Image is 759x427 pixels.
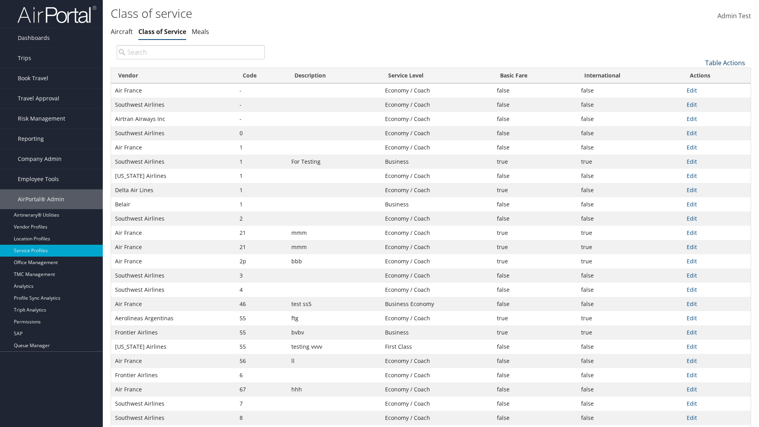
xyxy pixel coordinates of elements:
[111,340,236,354] td: [US_STATE] Airlines
[381,325,493,340] td: Business
[687,215,697,222] a: Edit
[493,155,577,169] td: true
[493,126,577,140] td: false
[493,140,577,155] td: false
[381,226,493,240] td: Economy / Coach
[577,83,683,98] td: false
[687,371,697,379] a: Edit
[111,169,236,183] td: [US_STATE] Airlines
[381,140,493,155] td: Economy / Coach
[18,189,64,209] span: AirPortal® Admin
[381,340,493,354] td: First Class
[111,240,236,254] td: Air France
[287,325,381,340] td: bvbv
[577,268,683,283] td: false
[287,354,381,368] td: ll
[18,109,65,128] span: Risk Management
[18,28,50,48] span: Dashboards
[381,254,493,268] td: Economy / Coach
[381,240,493,254] td: Economy / Coach
[287,226,381,240] td: mmm
[577,254,683,268] td: true
[111,283,236,297] td: Southwest Airlines
[236,382,287,397] td: 67
[577,382,683,397] td: false
[18,149,62,169] span: Company Admin
[717,4,751,28] a: Admin Test
[687,257,697,265] a: Edit
[236,283,287,297] td: 4
[577,411,683,425] td: false
[577,140,683,155] td: false
[493,83,577,98] td: false
[493,197,577,212] td: false
[381,382,493,397] td: Economy / Coach
[687,200,697,208] a: Edit
[687,172,697,179] a: Edit
[18,89,59,108] span: Travel Approval
[493,212,577,226] td: false
[381,354,493,368] td: Economy / Coach
[111,183,236,197] td: Delta Air Lines
[577,126,683,140] td: false
[577,340,683,354] td: false
[687,286,697,293] a: Edit
[381,212,493,226] td: Economy / Coach
[236,340,287,354] td: 55
[493,325,577,340] td: true
[236,226,287,240] td: 21
[493,226,577,240] td: true
[577,112,683,126] td: false
[687,343,697,350] a: Edit
[493,183,577,197] td: true
[381,268,493,283] td: Economy / Coach
[381,98,493,112] td: Economy / Coach
[493,397,577,411] td: false
[493,112,577,126] td: false
[493,297,577,311] td: false
[138,27,186,36] a: Class of Service
[111,112,236,126] td: Airtran Airways Inc
[493,311,577,325] td: true
[236,197,287,212] td: 1
[287,155,381,169] td: For Testing
[287,297,381,311] td: test ss5
[493,340,577,354] td: false
[705,59,745,67] a: Table Actions
[111,311,236,325] td: Aerolineas Argentinas
[111,5,538,22] h1: Class of service
[493,382,577,397] td: false
[18,169,59,189] span: Employee Tools
[577,155,683,169] td: true
[18,68,48,88] span: Book Travel
[18,48,31,68] span: Trips
[577,283,683,297] td: false
[236,140,287,155] td: 1
[111,382,236,397] td: Air France
[381,126,493,140] td: Economy / Coach
[236,68,287,83] th: Code: activate to sort column descending
[236,268,287,283] td: 3
[287,254,381,268] td: bbb
[236,397,287,411] td: 7
[687,414,697,421] a: Edit
[577,354,683,368] td: false
[577,68,683,83] th: International: activate to sort column ascending
[236,212,287,226] td: 2
[287,68,381,83] th: Description: activate to sort column ascending
[687,300,697,308] a: Edit
[287,382,381,397] td: hhh
[577,197,683,212] td: false
[381,397,493,411] td: Economy / Coach
[381,368,493,382] td: Economy / Coach
[381,297,493,311] td: Business Economy
[687,186,697,194] a: Edit
[236,325,287,340] td: 55
[236,183,287,197] td: 1
[192,27,209,36] a: Meals
[493,169,577,183] td: false
[381,155,493,169] td: Business
[381,68,493,83] th: Service Level: activate to sort column ascending
[111,254,236,268] td: Air France
[236,297,287,311] td: 46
